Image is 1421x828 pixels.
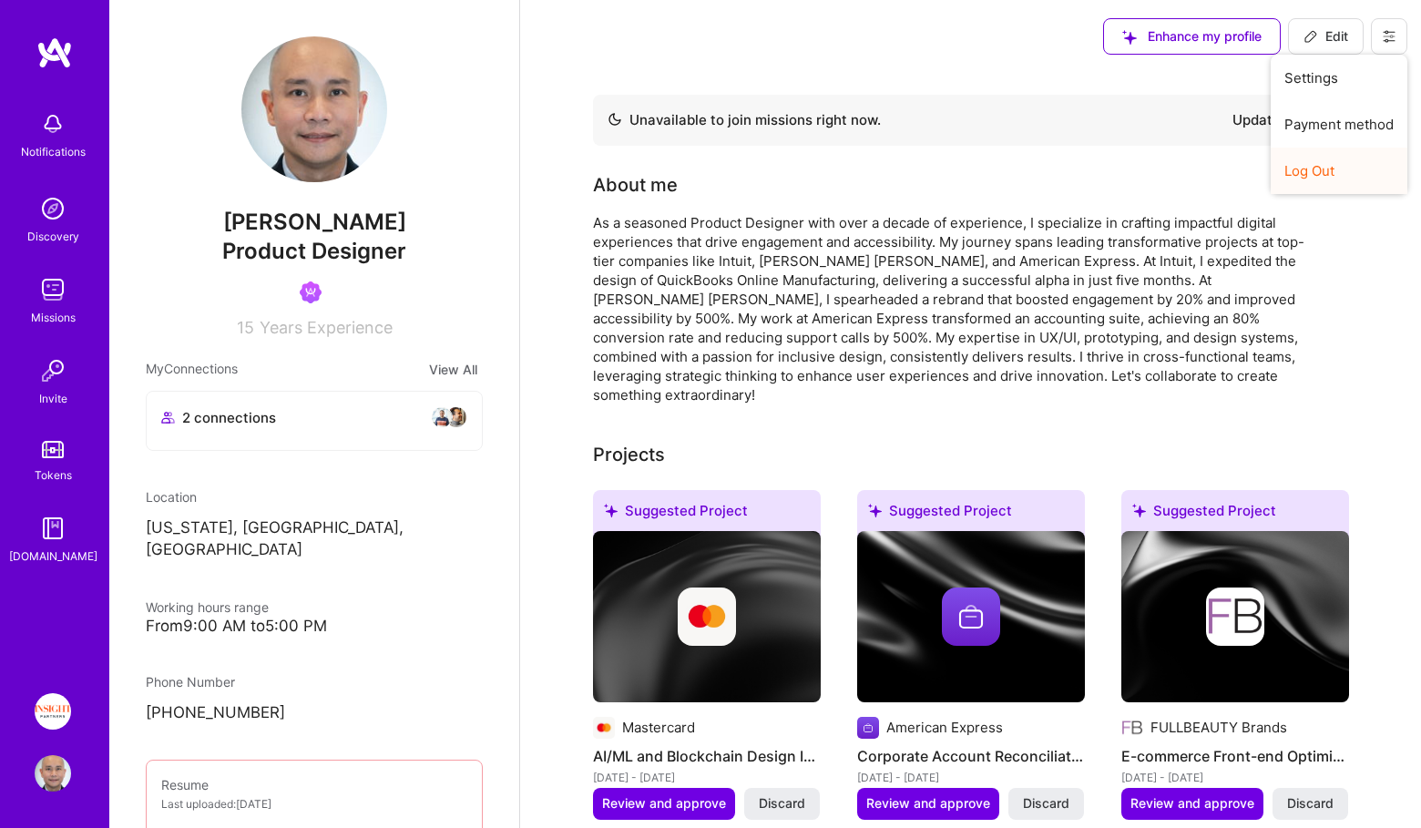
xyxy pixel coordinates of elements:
img: Been on Mission [300,281,322,303]
img: Company logo [942,588,1000,646]
img: avatar [431,406,453,428]
p: [PHONE_NUMBER] [146,702,483,724]
div: [DATE] - [DATE] [857,768,1085,787]
img: guide book [35,510,71,547]
button: Review and approve [1121,788,1263,819]
div: Invite [39,389,67,408]
button: Enhance my profile [1103,18,1281,55]
button: Discard [1273,788,1348,819]
div: Location [146,487,483,506]
button: Edit [1288,18,1364,55]
a: User Avatar [30,755,76,792]
span: Edit [1303,27,1348,46]
div: [DATE] - [DATE] [1121,768,1349,787]
img: tokens [42,441,64,458]
div: Missions [31,308,76,327]
button: Discard [1008,788,1084,819]
i: icon Collaborator [161,411,175,424]
div: Discovery [27,227,79,246]
a: Insight Partners: Data & AI - Sourcing [30,693,76,730]
span: Review and approve [866,794,990,813]
button: Discard [744,788,820,819]
img: bell [35,106,71,142]
div: FULLBEAUTY Brands [1150,718,1287,737]
div: Unavailable to join missions right now. [608,109,881,131]
img: Availability [608,112,622,127]
div: [DOMAIN_NAME] [9,547,97,566]
span: 15 [237,318,254,337]
div: [DATE] - [DATE] [593,768,821,787]
i: icon SuggestedTeams [604,504,618,517]
div: Projects [593,441,665,468]
div: Updated [DATE] [1232,109,1334,131]
img: teamwork [35,271,71,308]
img: Insight Partners: Data & AI - Sourcing [35,693,71,730]
img: cover [593,531,821,702]
span: Phone Number [146,674,235,690]
i: icon SuggestedTeams [868,504,882,517]
h4: Corporate Account Reconciliation UX Transformation [857,744,1085,768]
button: Settings [1271,55,1407,101]
div: About me [593,171,678,199]
h4: E-commerce Front-end Optimization [1121,744,1349,768]
p: [US_STATE], [GEOGRAPHIC_DATA], [GEOGRAPHIC_DATA] [146,517,483,561]
span: Discard [1023,794,1069,813]
img: logo [36,36,73,69]
i: icon SuggestedTeams [1132,504,1146,517]
img: User Avatar [35,755,71,792]
div: Last uploaded: [DATE] [161,794,467,813]
img: discovery [35,190,71,227]
h4: AI/ML and Blockchain Design Initiatives [593,744,821,768]
img: cover [1121,531,1349,702]
span: Discard [759,794,805,813]
img: Company logo [593,717,615,739]
img: Company logo [857,717,879,739]
div: Tokens [35,465,72,485]
span: 2 connections [182,408,276,427]
span: Resume [161,777,209,792]
img: Company logo [678,588,736,646]
span: Product Designer [222,238,406,264]
img: Company logo [1206,588,1264,646]
span: [PERSON_NAME] [146,209,483,236]
span: Review and approve [1130,794,1254,813]
div: Suggested Project [593,490,821,538]
button: Review and approve [593,788,735,819]
span: Working hours range [146,599,269,615]
span: Review and approve [602,794,726,813]
div: Suggested Project [1121,490,1349,538]
img: Company logo [1121,717,1143,739]
span: My Connections [146,359,238,380]
button: Log Out [1271,148,1407,194]
div: As a seasoned Product Designer with over a decade of experience, I specialize in crafting impactf... [593,213,1322,404]
span: Discard [1287,794,1334,813]
img: cover [857,531,1085,702]
img: avatar [445,406,467,428]
div: Mastercard [622,718,695,737]
button: 2 connectionsavataravatar [146,391,483,451]
button: Review and approve [857,788,999,819]
div: Notifications [21,142,86,161]
img: Invite [35,353,71,389]
i: icon SuggestedTeams [1122,30,1137,45]
button: Payment method [1271,101,1407,148]
img: User Avatar [241,36,387,182]
div: American Express [886,718,1003,737]
button: View All [424,359,483,380]
span: Enhance my profile [1122,27,1262,46]
span: Years Experience [260,318,393,337]
div: Suggested Project [857,490,1085,538]
div: From 9:00 AM to 5:00 PM [146,617,483,636]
